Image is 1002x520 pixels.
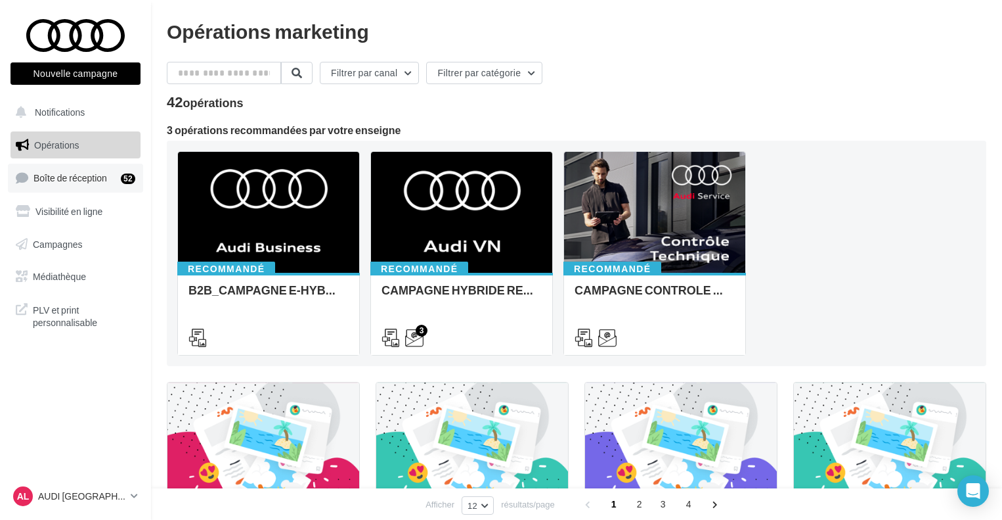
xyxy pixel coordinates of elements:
span: PLV et print personnalisable [33,301,135,329]
div: Open Intercom Messenger [957,475,989,507]
a: Visibilité en ligne [8,198,143,225]
a: PLV et print personnalisable [8,296,143,335]
span: Notifications [35,106,85,118]
p: AUDI [GEOGRAPHIC_DATA] [38,490,125,503]
span: 4 [678,494,699,515]
div: B2B_CAMPAGNE E-HYBRID OCTOBRE [188,283,349,310]
span: Afficher [425,498,454,511]
div: CAMPAGNE CONTROLE TECHNIQUE 25€ OCTOBRE [575,283,735,310]
button: 12 [462,496,494,515]
a: Opérations [8,131,143,159]
div: opérations [183,97,243,108]
a: Médiathèque [8,263,143,291]
div: 3 [416,325,427,337]
span: AL [17,490,30,503]
div: Opérations marketing [167,21,986,41]
span: résultats/page [501,498,555,511]
a: Boîte de réception52 [8,164,143,192]
span: 1 [603,494,624,515]
div: 52 [121,174,135,184]
button: Filtrer par canal [320,62,419,84]
span: Opérations [34,139,79,151]
span: 2 [629,494,650,515]
div: 3 opérations recommandées par votre enseigne [167,125,986,135]
span: Campagnes [33,238,83,249]
span: Médiathèque [33,271,86,282]
div: 42 [167,95,244,109]
a: Campagnes [8,231,143,258]
button: Notifications [8,99,138,126]
span: 3 [653,494,674,515]
div: CAMPAGNE HYBRIDE RECHARGEABLE [381,283,542,310]
span: 12 [468,500,477,511]
a: AL AUDI [GEOGRAPHIC_DATA] [11,484,141,509]
div: Recommandé [370,262,468,276]
button: Filtrer par catégorie [426,62,542,84]
span: Boîte de réception [33,172,107,183]
button: Nouvelle campagne [11,62,141,85]
span: Visibilité en ligne [35,206,102,217]
div: Recommandé [563,262,661,276]
div: Recommandé [177,262,275,276]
